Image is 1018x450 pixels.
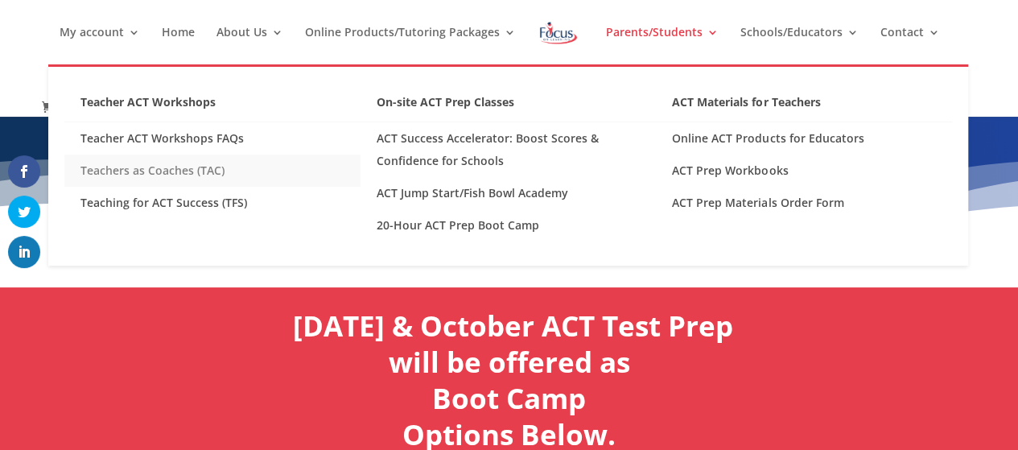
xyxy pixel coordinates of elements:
a: Teacher ACT Workshops FAQs [64,122,361,155]
a: Teachers as Coaches (TAC) [64,155,361,187]
img: Focus on Learning [538,19,579,47]
a: ACT Jump Start/Fish Bowl Academy [361,177,657,209]
a: Teacher ACT Workshops [64,91,361,122]
a: My account [60,27,140,64]
a: Online Products/Tutoring Packages [305,27,516,64]
a: ACT Prep Materials Order Form [656,187,952,219]
a: About Us [216,27,283,64]
a: ACT Prep Workbooks [656,155,952,187]
a: will be offered as [389,343,630,381]
a: 20-Hour ACT Prep Boot Camp [361,209,657,242]
a: Boot Camp [432,379,586,417]
a: Contact [880,27,939,64]
a: ACT Materials for Teachers [656,91,952,122]
a: Teaching for ACT Success (TFS) [64,187,361,219]
a: ACT Success Accelerator: Boost Scores & Confidence for Schools [361,122,657,177]
a: Home [162,27,195,64]
a: Parents/Students [605,27,718,64]
a: Schools/Educators [740,27,858,64]
a: Online ACT Products for Educators [656,122,952,155]
a: On-site ACT Prep Classes [361,91,657,122]
a: [DATE] & October ACT Test Prep [293,307,733,345]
